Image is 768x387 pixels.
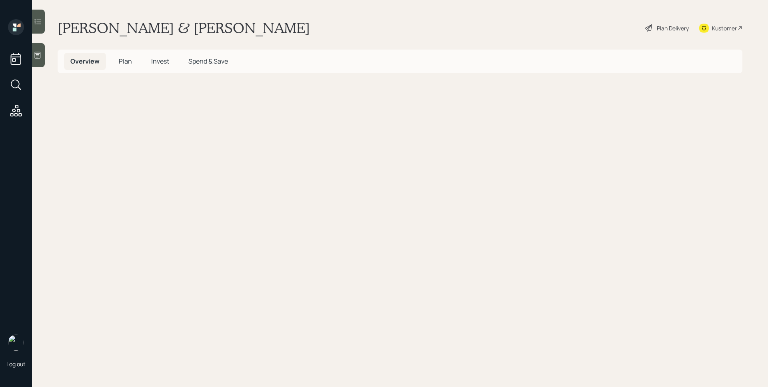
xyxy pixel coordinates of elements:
[119,57,132,66] span: Plan
[58,19,310,37] h1: [PERSON_NAME] & [PERSON_NAME]
[712,24,737,32] div: Kustomer
[8,335,24,351] img: james-distasi-headshot.png
[151,57,169,66] span: Invest
[70,57,100,66] span: Overview
[6,360,26,368] div: Log out
[657,24,689,32] div: Plan Delivery
[188,57,228,66] span: Spend & Save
